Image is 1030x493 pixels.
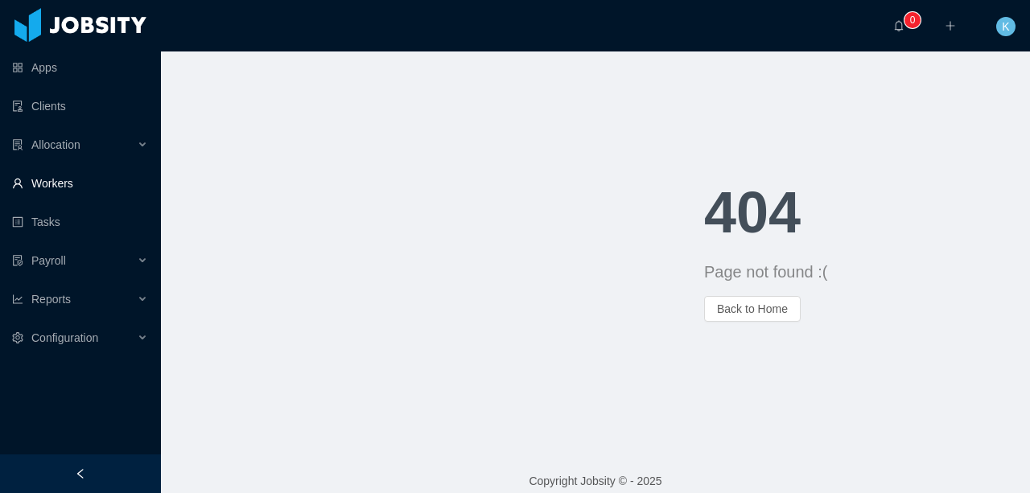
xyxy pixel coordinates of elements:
[704,302,801,315] a: Back to Home
[12,139,23,150] i: icon: solution
[42,42,180,55] div: Dominio: [DOMAIN_NAME]
[12,294,23,305] i: icon: line-chart
[189,95,256,105] div: Palabras clave
[12,167,148,199] a: icon: userWorkers
[12,206,148,238] a: icon: profileTasks
[67,93,80,106] img: tab_domain_overview_orange.svg
[12,332,23,343] i: icon: setting
[26,42,39,55] img: website_grey.svg
[1002,17,1009,36] span: K
[26,26,39,39] img: logo_orange.svg
[904,12,921,28] sup: 0
[893,20,904,31] i: icon: bell
[12,255,23,266] i: icon: file-protect
[945,20,956,31] i: icon: plus
[171,93,184,106] img: tab_keywords_by_traffic_grey.svg
[704,183,1030,241] h1: 404
[45,26,79,39] div: v 4.0.25
[84,95,123,105] div: Dominio
[31,254,66,267] span: Payroll
[704,296,801,322] button: Back to Home
[12,90,148,122] a: icon: auditClients
[31,293,71,306] span: Reports
[31,138,80,151] span: Allocation
[12,51,148,84] a: icon: appstoreApps
[31,331,98,344] span: Configuration
[704,261,1030,283] div: Page not found :(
